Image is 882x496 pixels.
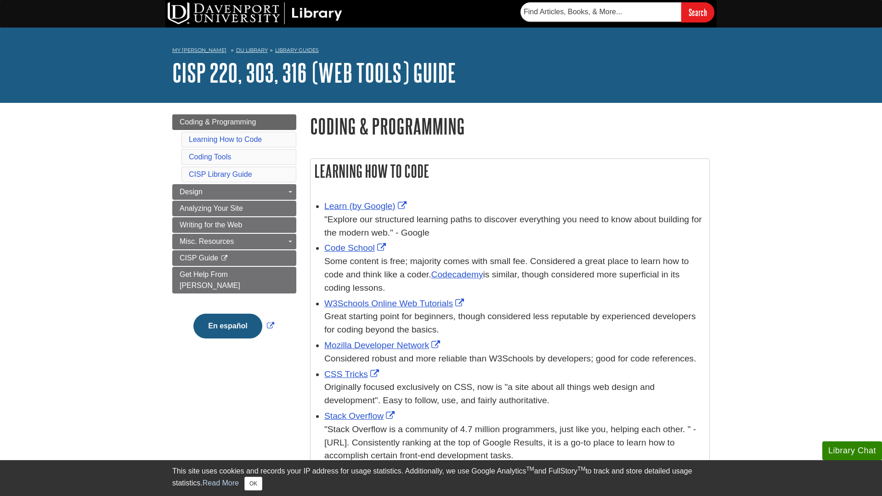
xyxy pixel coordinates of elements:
button: Close [244,477,262,490]
sup: TM [526,466,534,472]
input: Search [681,2,714,22]
a: DU Library [236,47,268,53]
a: CISP Library Guide [189,170,252,178]
a: Learning How to Code [189,135,262,143]
a: Design [172,184,296,200]
div: Some content is free; majority comes with small fee. Considered a great place to learn how to cod... [324,255,705,294]
sup: TM [577,466,585,472]
button: Library Chat [822,441,882,460]
a: Link opens in new window [324,299,466,308]
a: Coding & Programming [172,114,296,130]
div: Originally focused exclusively on CSS, now is "a site about all things web design and development... [324,381,705,407]
div: Guide Page Menu [172,114,296,354]
h1: Coding & Programming [310,114,710,138]
a: Link opens in new window [324,201,409,211]
a: Link opens in new window [191,322,276,330]
div: This site uses cookies and records your IP address for usage statistics. Additionally, we use Goo... [172,466,710,490]
nav: breadcrumb [172,44,710,59]
a: CISP 220, 303, 316 (Web Tools) Guide [172,58,456,87]
a: Coding Tools [189,153,231,161]
img: DU Library [168,2,342,24]
div: "Stack Overflow is a community of 4.7 million programmers, just like you, helping each other. " -... [324,423,705,462]
a: Get Help From [PERSON_NAME] [172,267,296,293]
span: Coding & Programming [180,118,256,126]
i: This link opens in a new window [220,255,228,261]
h2: Learning How to Code [311,159,709,183]
span: Writing for the Web [180,221,242,229]
span: Design [180,188,203,196]
span: Misc. Resources [180,237,234,245]
a: Link opens in new window [324,369,381,379]
a: Codecademy [431,270,483,279]
a: Misc. Resources [172,234,296,249]
a: Analyzing Your Site [172,201,296,216]
div: Considered robust and more reliable than W3Schools by developers; good for code references. [324,352,705,366]
div: "Explore our structured learning paths to discover everything you need to know about building for... [324,213,705,240]
a: Link opens in new window [324,340,442,350]
span: Analyzing Your Site [180,204,243,212]
a: Library Guides [275,47,319,53]
a: CISP Guide [172,250,296,266]
a: Link opens in new window [324,243,388,253]
span: Get Help From [PERSON_NAME] [180,271,240,289]
input: Find Articles, Books, & More... [520,2,681,22]
a: My [PERSON_NAME] [172,46,226,54]
form: Searches DU Library's articles, books, and more [520,2,714,22]
a: Writing for the Web [172,217,296,233]
a: Link opens in new window [324,411,397,421]
span: CISP Guide [180,254,218,262]
a: Read More [203,479,239,487]
button: En español [193,314,262,338]
div: Great starting point for beginners, though considered less reputable by experienced developers fo... [324,310,705,337]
